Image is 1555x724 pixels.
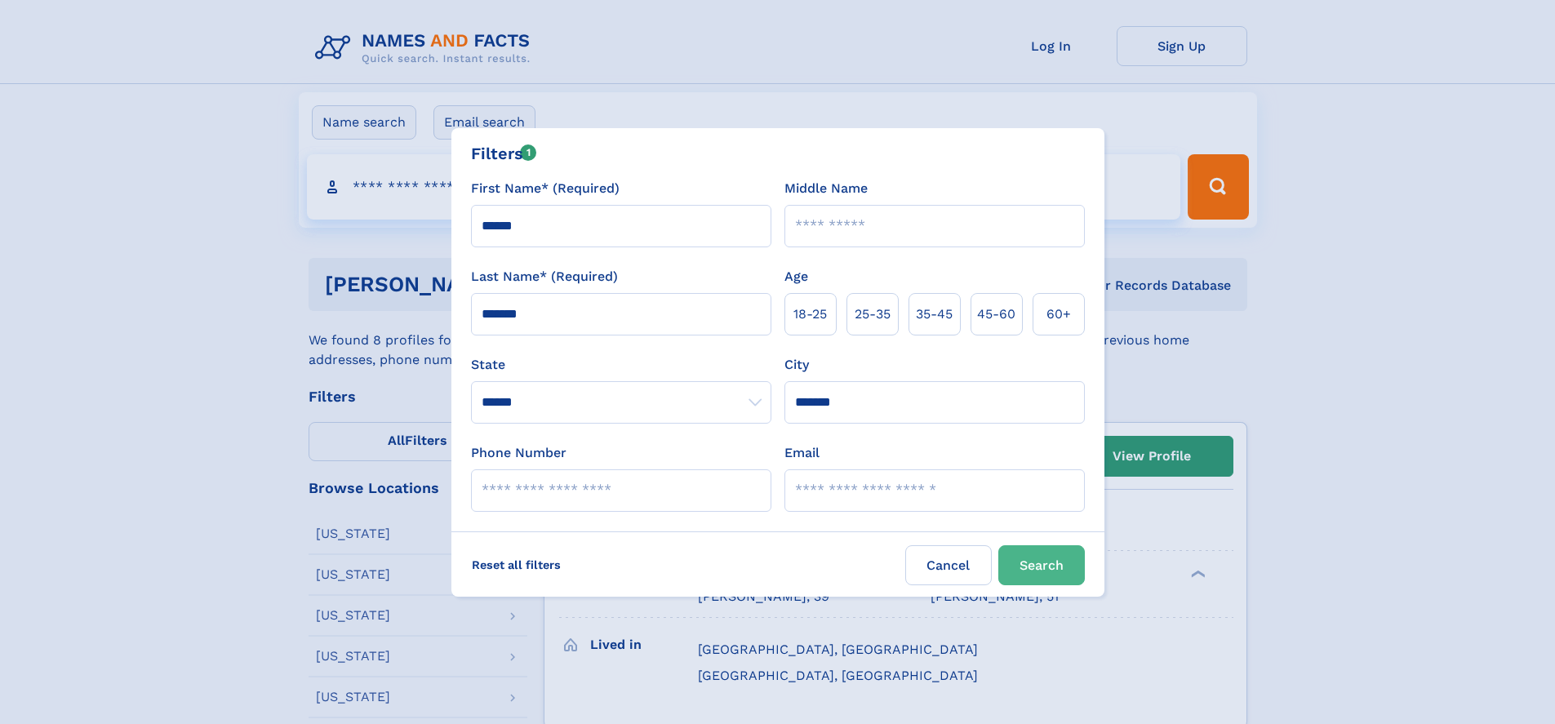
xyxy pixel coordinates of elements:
[998,545,1085,585] button: Search
[905,545,992,585] label: Cancel
[461,545,571,584] label: Reset all filters
[916,304,953,324] span: 35‑45
[471,141,537,166] div: Filters
[471,179,620,198] label: First Name* (Required)
[1046,304,1071,324] span: 60+
[471,355,771,375] label: State
[784,443,820,463] label: Email
[793,304,827,324] span: 18‑25
[784,267,808,286] label: Age
[784,355,809,375] label: City
[855,304,891,324] span: 25‑35
[977,304,1015,324] span: 45‑60
[471,443,566,463] label: Phone Number
[784,179,868,198] label: Middle Name
[471,267,618,286] label: Last Name* (Required)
